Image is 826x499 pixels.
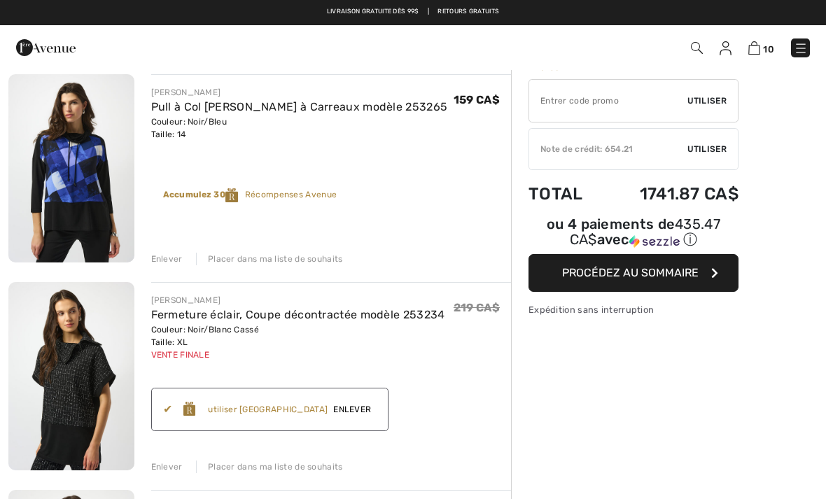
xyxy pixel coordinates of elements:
img: Mes infos [720,41,731,55]
div: [PERSON_NAME] [151,86,448,99]
a: Fermeture éclair, Coupe décontractée modèle 253234 [151,308,445,321]
a: Retours gratuits [437,7,499,17]
span: 10 [763,44,774,55]
img: Fermeture éclair, Coupe décontractée modèle 253234 [8,282,134,470]
span: 219 CA$ [454,301,500,314]
div: utiliser [GEOGRAPHIC_DATA] [208,403,328,416]
div: ✔ [163,401,183,418]
strong: Accumulez 30 [163,190,245,199]
span: Utiliser [687,143,727,155]
span: 435.47 CA$ [570,216,720,248]
button: Procédez au sommaire [528,254,738,292]
a: 1ère Avenue [16,40,76,53]
div: Placer dans ma liste de souhaits [196,253,343,265]
span: Procédez au sommaire [562,266,699,279]
a: Pull à Col [PERSON_NAME] à Carreaux modèle 253265 [151,100,448,113]
span: Enlever [328,403,377,416]
td: 1741.87 CA$ [619,170,738,218]
div: ou 4 paiements de avec [528,218,738,249]
a: Livraison gratuite dès 99$ [327,7,419,17]
div: Couleur: Noir/Bleu Taille: 14 [151,115,448,141]
img: Recherche [691,42,703,54]
input: Code promo [529,80,687,122]
img: Pull à Col Bénitier à Carreaux modèle 253265 [8,74,134,262]
div: Expédition sans interruption [528,303,738,316]
img: 1ère Avenue [16,34,76,62]
img: Sezzle [629,235,680,248]
img: Reward-Logo.svg [183,402,196,416]
div: Enlever [151,253,183,265]
img: Reward-Logo.svg [225,188,238,202]
div: Placer dans ma liste de souhaits [196,461,343,473]
td: Total [528,170,619,218]
img: Menu [794,41,808,55]
img: Panier d'achat [748,41,760,55]
a: 10 [748,39,774,56]
span: Utiliser [687,94,727,107]
div: Enlever [151,461,183,473]
div: Couleur: Noir/Blanc Cassé Taille: XL [151,323,445,349]
div: Vente finale [151,349,445,361]
div: Récompenses Avenue [163,188,337,202]
div: ou 4 paiements de435.47 CA$avecSezzle Cliquez pour en savoir plus sur Sezzle [528,218,738,254]
div: Note de crédit: 654.21 [529,143,687,155]
div: [PERSON_NAME] [151,294,445,307]
span: 159 CA$ [454,93,500,106]
span: | [428,7,429,17]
